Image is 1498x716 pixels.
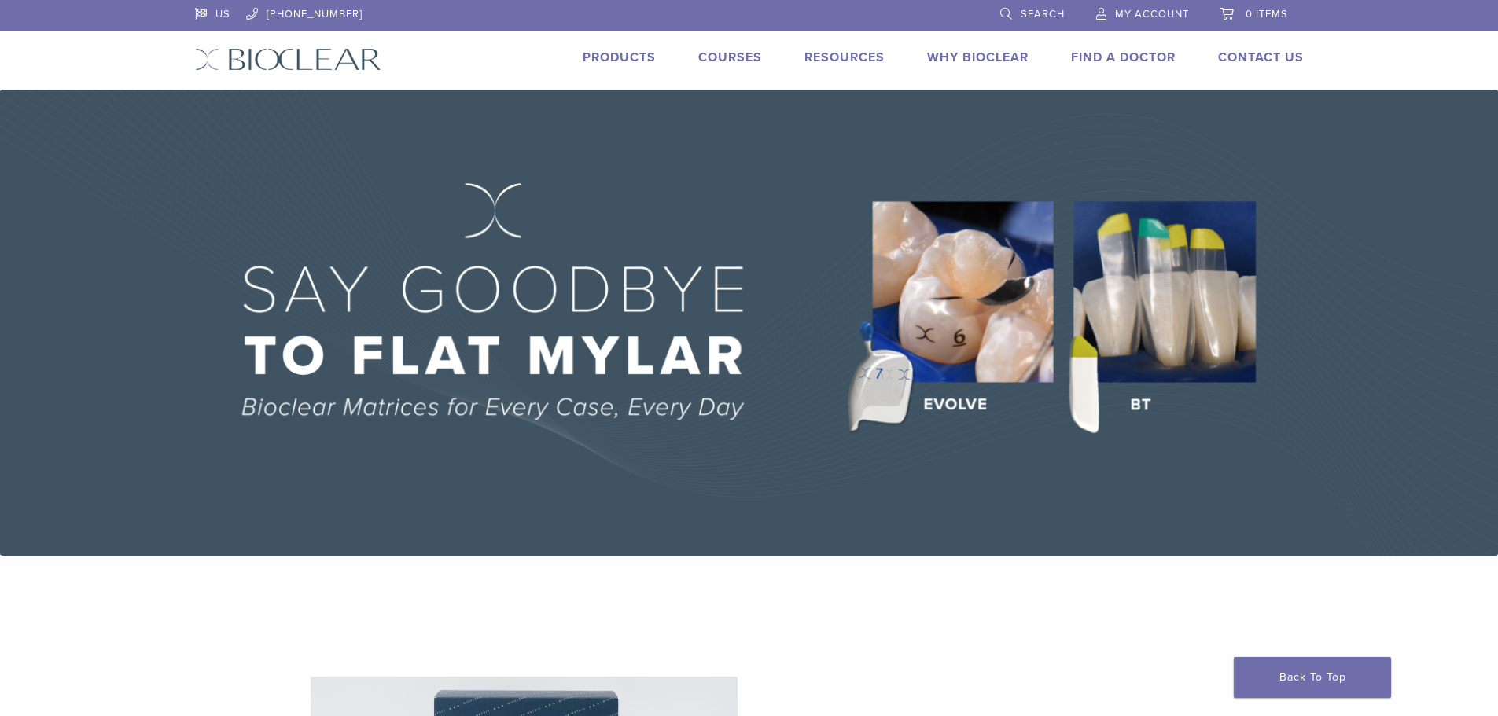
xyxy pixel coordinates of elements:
[1234,657,1391,698] a: Back To Top
[927,50,1029,65] a: Why Bioclear
[583,50,656,65] a: Products
[195,48,381,71] img: Bioclear
[1218,50,1304,65] a: Contact Us
[804,50,885,65] a: Resources
[1115,8,1189,20] span: My Account
[1246,8,1288,20] span: 0 items
[698,50,762,65] a: Courses
[1021,8,1065,20] span: Search
[1071,50,1176,65] a: Find A Doctor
